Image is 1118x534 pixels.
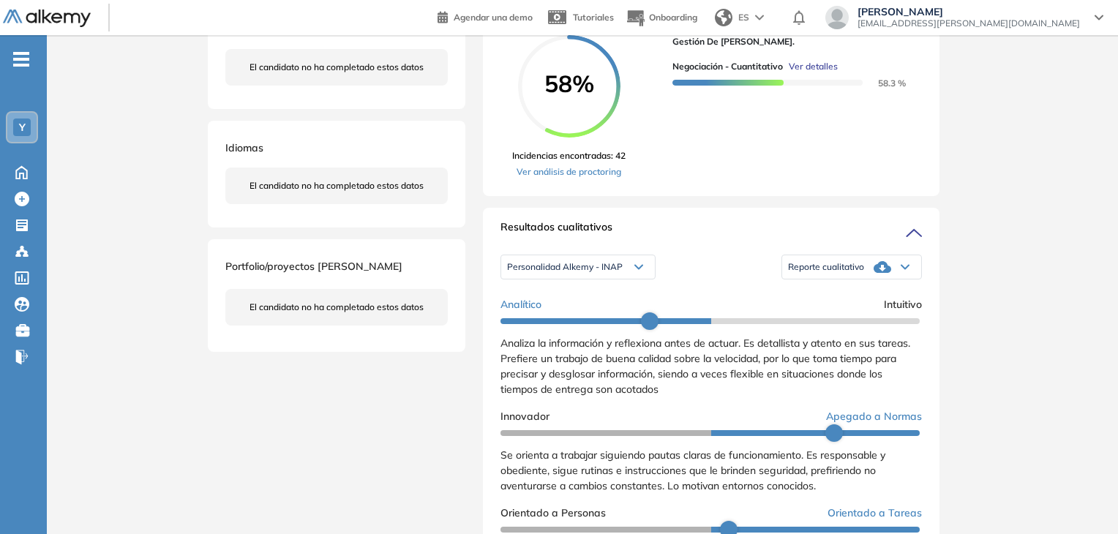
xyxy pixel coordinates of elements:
img: arrow [755,15,764,20]
a: Agendar una demo [438,7,533,25]
span: Gestión de [PERSON_NAME]. [672,35,910,48]
span: Portfolio/proyectos [PERSON_NAME] [225,260,402,273]
span: Incidencias encontradas: 42 [512,149,626,162]
a: Ver análisis de proctoring [512,165,626,178]
button: Onboarding [626,2,697,34]
span: Ver detalles [789,60,838,73]
span: Orientado a Personas [500,505,606,521]
span: [EMAIL_ADDRESS][PERSON_NAME][DOMAIN_NAME] [858,18,1080,29]
img: world [715,9,732,26]
span: Reporte cualitativo [788,261,864,273]
span: Tutoriales [573,12,614,23]
span: Idiomas [225,141,263,154]
span: [PERSON_NAME] [858,6,1080,18]
span: Analiza la información y reflexiona antes de actuar. Es detallista y atento en sus tareas. Prefie... [500,336,910,396]
span: El candidato no ha completado estos datos [250,61,424,74]
span: Agendar una demo [454,12,533,23]
span: 58% [518,72,620,95]
span: Personalidad Alkemy - INAP [507,261,623,273]
span: Resultados cualitativos [500,219,612,243]
span: Analítico [500,297,541,312]
span: ES [738,11,749,24]
i: - [13,58,29,61]
div: Widget de chat [1045,464,1118,534]
span: Onboarding [649,12,697,23]
span: Innovador [500,409,549,424]
span: Negociación - Cuantitativo [672,60,783,73]
span: Y [19,121,26,133]
span: Orientado a Tareas [828,505,922,521]
span: El candidato no ha completado estos datos [250,301,424,314]
span: El candidato no ha completado estos datos [250,179,424,192]
span: Se orienta a trabajar siguiendo pautas claras de funcionamiento. Es responsable y obediente, sigu... [500,448,885,492]
iframe: Chat Widget [1045,464,1118,534]
span: Apegado a Normas [826,409,922,424]
span: Intuitivo [884,297,922,312]
button: Ver detalles [783,60,838,73]
img: Logo [3,10,91,28]
span: 58.3 % [860,78,906,89]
